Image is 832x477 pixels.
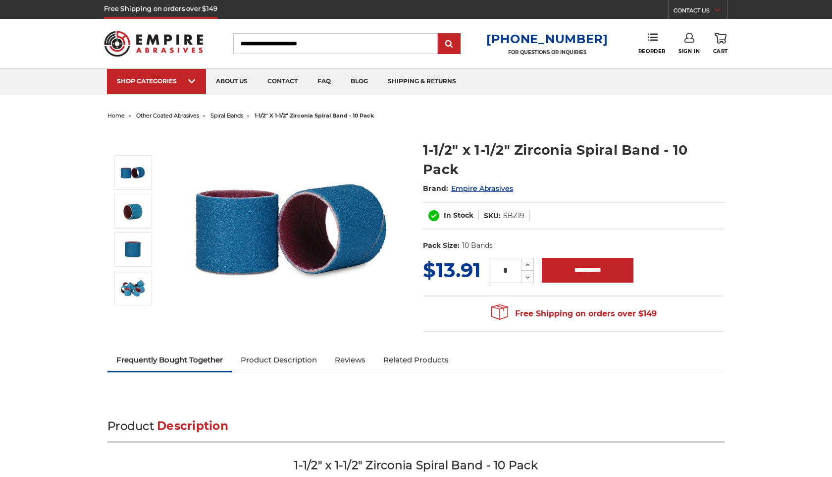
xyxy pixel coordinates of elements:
a: faq [308,69,341,94]
dd: 10 Bands [462,240,493,251]
span: In Stock [444,211,473,220]
span: Description [157,419,228,433]
img: 1-1/2" x 1-1/2" Spiral Bands Zirconia Aluminum [120,237,145,262]
a: Product Description [232,349,326,371]
a: home [107,112,125,119]
a: Frequently Bought Together [107,349,232,371]
a: blog [341,69,378,94]
div: SHOP CATEGORIES [117,77,196,85]
img: 1-1/2" x 1-1/2" Spiral Bands Zirconia [120,199,145,224]
dd: SBZ19 [503,211,524,221]
input: Submit [439,34,459,54]
a: shipping & returns [378,69,466,94]
dt: SKU: [484,211,501,221]
p: FOR QUESTIONS OR INQUIRIES [486,49,608,56]
span: Cart [713,48,728,55]
a: spiral bands [210,112,243,119]
a: Reviews [326,349,374,371]
span: Product [107,419,154,433]
a: about us [206,69,258,94]
img: 1-1/2" x 1-1/2" Zirc Spiral Bands [193,130,391,328]
span: Brand: [423,184,449,193]
img: 1-1/2" x 1-1/2" Zirc Spiral Bands [120,160,145,185]
a: Related Products [374,349,458,371]
a: Reorder [638,33,666,54]
a: contact [258,69,308,94]
h1: 1-1/2" x 1-1/2" Zirconia Spiral Band - 10 Pack [423,140,725,179]
span: Sign In [678,48,700,55]
span: Free Shipping on orders over $149 [491,304,657,324]
span: 1-1/2" x 1-1/2" zirconia spiral band - 10 pack [255,112,374,119]
span: Reorder [638,48,666,55]
a: [PHONE_NUMBER] [486,32,608,46]
dt: Pack Size: [423,240,460,251]
span: $13.91 [423,258,481,282]
a: CONTACT US [674,5,728,19]
img: Empire Abrasives [104,24,203,63]
a: other coated abrasives [136,112,199,119]
img: 1-1/2" x 1-1/2" Zirconia Spiral Bands [120,276,145,300]
a: Cart [713,33,728,55]
a: Empire Abrasives [451,184,513,193]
